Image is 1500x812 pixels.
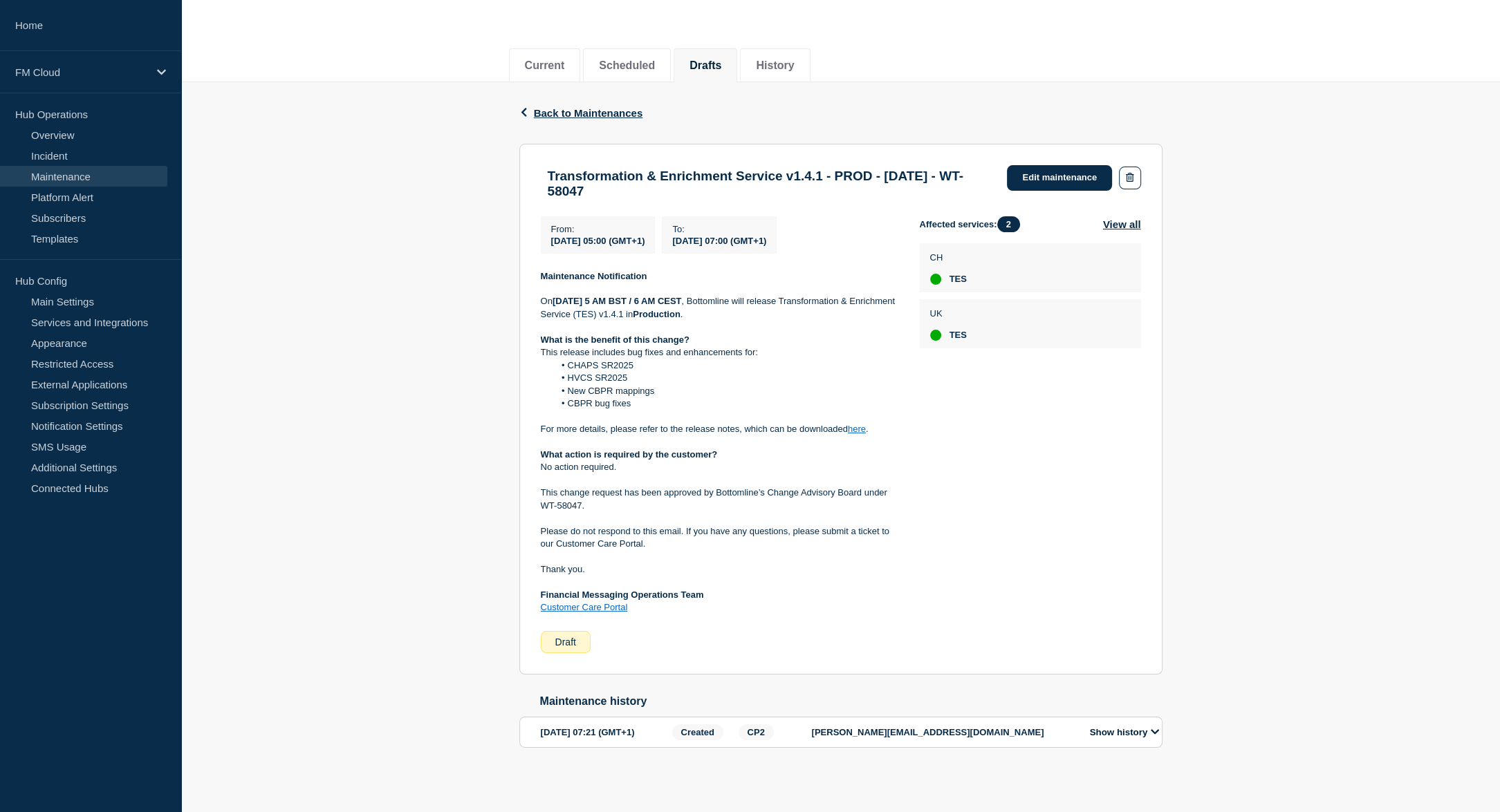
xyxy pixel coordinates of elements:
span: [DATE] 07:00 (GMT+1) [672,236,766,246]
strong: Financial Messaging Operations Team [541,589,704,600]
button: History [756,59,794,72]
li: HVCS SR2025 [554,372,898,384]
span: [DATE] 05:00 (GMT+1) [551,236,645,246]
button: Back to Maintenances [519,107,643,119]
p: To : [672,224,766,234]
p: UK [930,308,967,319]
li: CHAPS SR2025 [554,359,898,372]
div: [DATE] 07:21 (GMT+1) [541,724,668,740]
strong: What is the benefit of this change? [541,334,689,345]
p: For more details, please refer to the release notes, which can be downloaded . [541,423,898,435]
button: Current [525,59,565,72]
strong: BST / 6 AM [609,296,655,306]
button: Drafts [689,59,721,72]
li: New CBPR mappings [554,385,898,397]
button: Scheduled [599,59,655,72]
h2: Maintenance history [540,695,1163,708]
p: CH [930,252,967,263]
strong: Maintenance Notification [541,271,647,281]
span: Created [672,724,723,740]
p: From : [551,224,645,234]
a: here [848,424,866,434]
div: up [930,330,941,341]
p: FM Cloud [15,66,148,78]
p: Please do not respond to this email. If you have any questions, please submit a ticket to our Cus... [541,525,898,551]
span: Back to Maintenances [534,107,643,119]
strong: Production [633,309,680,319]
span: 2 [997,216,1020,232]
a: Customer Care Portal [541,602,628,612]
p: This change request has been approved by Bottomline’s Change Advisory Board under WT-58047. [541,487,898,512]
button: Show history [1086,726,1163,738]
p: [PERSON_NAME][EMAIL_ADDRESS][DOMAIN_NAME] [812,727,1075,737]
p: This release includes bug fixes and enhancements for: [541,346,898,359]
span: CP2 [739,724,774,740]
p: On , Bottomline will release Transformation & Enrichment Service (TES) v1.4.1 in . [541,295,898,321]
li: CBPR bug fixes [554,397,898,410]
a: Edit maintenance [1007,165,1112,191]
h3: Transformation & Enrichment Service v1.4.1 - PROD - [DATE] - WT-58047 [548,169,994,199]
p: Thank you. [541,563,898,576]
span: Affected services: [920,216,1027,232]
span: TES [950,274,967,285]
div: Draft [541,631,591,653]
strong: [DATE] 5 AM [553,296,606,306]
p: No action required. [541,461,898,473]
button: View all [1103,216,1141,232]
strong: CEST [658,296,682,306]
strong: What action is required by the customer? [541,449,718,460]
span: TES [950,330,967,341]
div: up [930,274,941,285]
